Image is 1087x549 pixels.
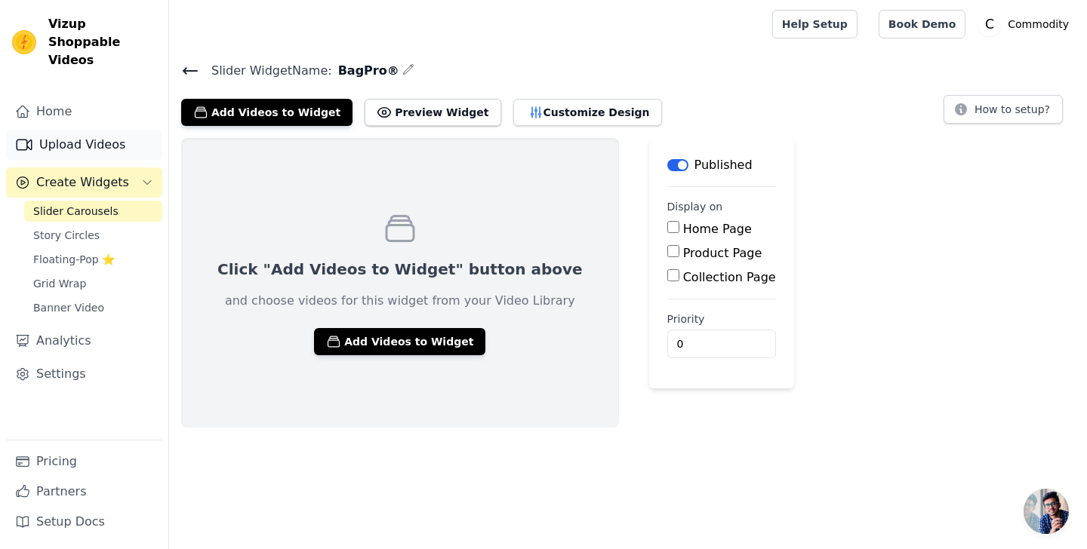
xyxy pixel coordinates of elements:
[225,292,575,310] p: and choose videos for this widget from your Video Library
[1024,489,1069,534] div: Chat abierto
[683,246,762,260] label: Product Page
[33,252,115,267] span: Floating-Pop ⭐
[683,270,776,284] label: Collection Page
[24,297,162,318] a: Banner Video
[314,328,485,355] button: Add Videos to Widget
[24,201,162,222] a: Slider Carousels
[24,273,162,294] a: Grid Wrap
[944,106,1063,120] a: How to setup?
[6,97,162,127] a: Home
[199,62,332,80] span: Slider Widget Name:
[667,311,776,327] label: Priority
[217,259,583,280] p: Click "Add Videos to Widget" button above
[6,477,162,507] a: Partners
[1002,11,1075,38] p: Commodity
[12,30,36,54] img: Vizup
[667,199,723,214] legend: Display on
[24,249,162,270] a: Floating-Pop ⭐
[48,15,156,69] span: Vizup Shoppable Videos
[985,17,994,32] text: C
[332,62,399,80] span: BagPro®
[683,222,752,236] label: Home Page
[402,60,414,81] div: Edit Name
[181,99,353,126] button: Add Videos to Widget
[944,95,1063,124] button: How to setup?
[694,156,753,174] p: Published
[6,446,162,477] a: Pricing
[978,11,1075,38] button: C Commodity
[33,276,86,291] span: Grid Wrap
[6,130,162,160] a: Upload Videos
[513,99,662,126] button: Customize Design
[24,225,162,246] a: Story Circles
[33,228,100,243] span: Story Circles
[6,167,162,198] button: Create Widgets
[879,10,965,38] a: Book Demo
[6,359,162,389] a: Settings
[772,10,858,38] a: Help Setup
[33,204,119,219] span: Slider Carousels
[6,507,162,537] a: Setup Docs
[36,173,129,192] span: Create Widgets
[6,326,162,356] a: Analytics
[365,99,500,126] button: Preview Widget
[33,300,104,315] span: Banner Video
